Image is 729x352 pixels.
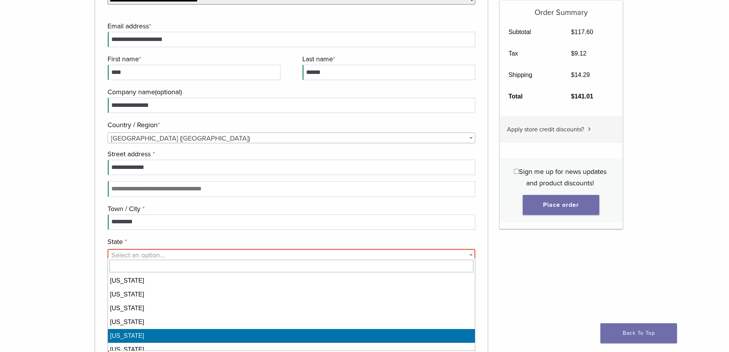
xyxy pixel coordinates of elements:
li: [US_STATE] [108,315,475,329]
li: [US_STATE] [108,288,475,301]
li: [US_STATE] [108,329,475,343]
label: First name [108,53,279,65]
button: Place order [523,195,599,215]
th: Tax [500,43,563,64]
img: caret.svg [588,127,591,131]
bdi: 141.01 [571,93,593,100]
a: Back To Top [600,323,677,343]
li: [US_STATE] [108,274,475,288]
span: United States (US) [108,133,475,144]
bdi: 9.12 [571,50,586,57]
label: Country / Region [108,119,474,131]
th: Total [500,86,563,107]
label: Street address [108,148,474,160]
h5: Order Summary [500,0,623,17]
span: $ [571,72,574,78]
span: $ [571,93,574,100]
th: Subtotal [500,21,563,43]
th: Shipping [500,64,563,86]
span: (optional) [155,88,182,96]
label: Email address [108,20,474,32]
bdi: 14.29 [571,72,590,78]
label: Town / City [108,203,474,214]
input: Sign me up for news updates and product discounts! [514,169,519,174]
span: $ [571,29,574,35]
span: Apply store credit discounts? [507,126,584,133]
label: Last name [302,53,473,65]
span: Sign me up for news updates and product discounts! [519,167,607,187]
span: Select an option… [111,251,165,259]
span: $ [571,50,574,57]
label: Company name [108,86,474,98]
li: [US_STATE] [108,301,475,315]
span: Country / Region [108,133,476,143]
bdi: 117.60 [571,29,593,35]
label: State [108,236,474,247]
span: State [108,249,476,260]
